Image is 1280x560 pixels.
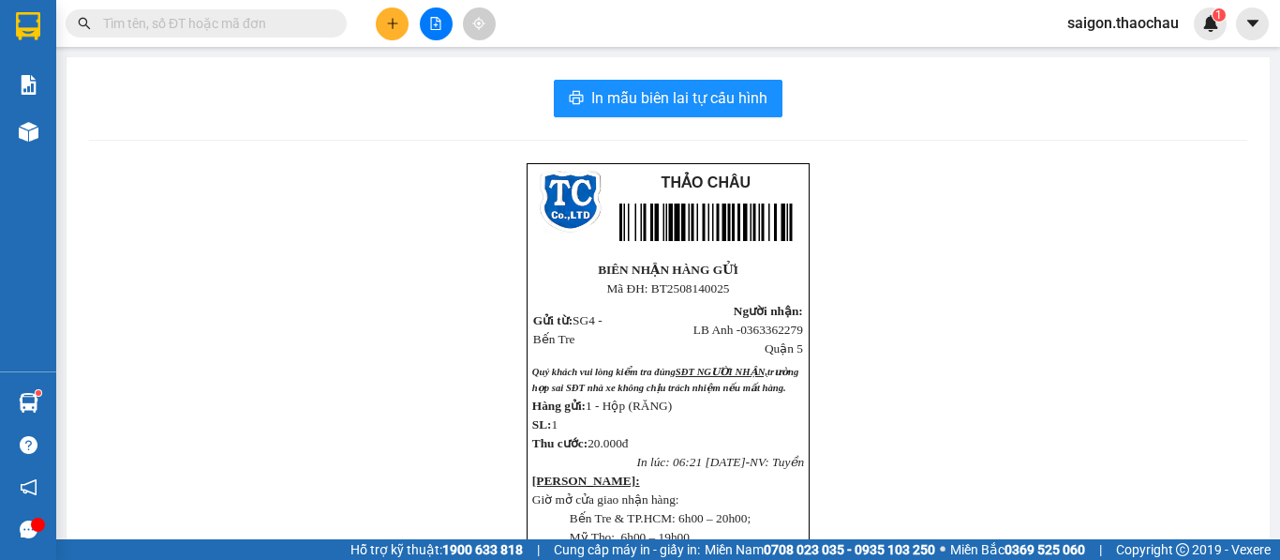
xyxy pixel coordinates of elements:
span: copyright [1176,543,1189,556]
span: LB Anh - [693,323,803,337]
span: - [746,455,750,469]
span: Bến Tre [533,332,575,346]
span: printer [569,90,584,108]
strong: 0369 525 060 [1005,542,1085,557]
span: Thu cước: [532,436,588,450]
span: | [1099,539,1102,560]
input: Tìm tên, số ĐT hoặc mã đơn [103,13,324,34]
span: 1 [552,417,558,431]
span: 0363362279 [740,323,803,337]
span: Miền Nam [705,539,935,560]
img: logo-vxr [16,12,40,40]
span: SL: [532,417,552,431]
span: 1 [1215,8,1222,22]
span: caret-down [1244,15,1261,32]
span: Quận 5 [765,341,803,356]
span: Gửi từ: [533,313,573,327]
span: 1 - Hộp (RĂNG) [586,399,672,413]
span: Người nhận: [734,304,803,318]
span: SG4 - [573,313,602,327]
span: Bến Tre & TP.HCM: 6h00 – 20h00; [570,511,751,525]
button: plus [376,8,409,40]
img: icon-new-feature [1202,15,1219,32]
strong: BIÊN NHẬN HÀNG GỬI [598,263,738,277]
sup: 1 [36,390,41,396]
span: Quý khách vui lòng kiểm tra đúng trường hợp sai SĐT nhà xe không chịu trách nhiệm nếu... [532,367,798,393]
strong: 1900 633 818 [442,542,523,557]
span: Miền Bắc [950,539,1085,560]
button: aim [463,8,496,40]
span: 20.000đ [588,436,628,450]
span: Mỹ Tho: 6h00 – 19h00 [570,530,690,544]
img: solution-icon [19,75,38,95]
span: Hỗ trợ kỹ thuật: [350,539,523,560]
button: printerIn mẫu biên lai tự cấu hình [554,80,782,117]
span: Cung cấp máy in - giấy in: [554,539,700,560]
span: | [537,539,540,560]
strong: 0708 023 035 - 0935 103 250 [764,542,935,557]
span: saigon.thaochau [1052,11,1194,35]
img: warehouse-icon [19,122,38,142]
span: In mẫu biên lai tự cấu hình [591,86,767,110]
button: caret-down [1236,8,1269,40]
img: warehouse-icon [19,393,38,413]
span: In lúc: 06:21 [637,455,703,469]
span: question-circle [20,436,37,454]
sup: 1 [1213,8,1226,22]
span: notification [20,478,37,496]
span: [DATE] [705,455,745,469]
span: aim [472,17,485,30]
span: SĐT NGƯỜI NHẬN, [676,367,767,377]
strong: [PERSON_NAME]: [532,474,640,488]
span: file-add [429,17,442,30]
span: Mã ĐH: BT2508140025 [606,281,729,295]
span: NV: Tuyền [750,455,804,469]
strong: Hàng gửi: [532,399,586,413]
span: THẢO CHÂU [662,174,751,190]
img: logo [540,171,602,233]
span: search [78,17,91,30]
span: ⚪️ [940,546,945,553]
span: plus [386,17,399,30]
span: message [20,521,37,538]
button: file-add [420,8,453,40]
span: Giờ mở cửa giao nhận hàng: [532,492,679,507]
